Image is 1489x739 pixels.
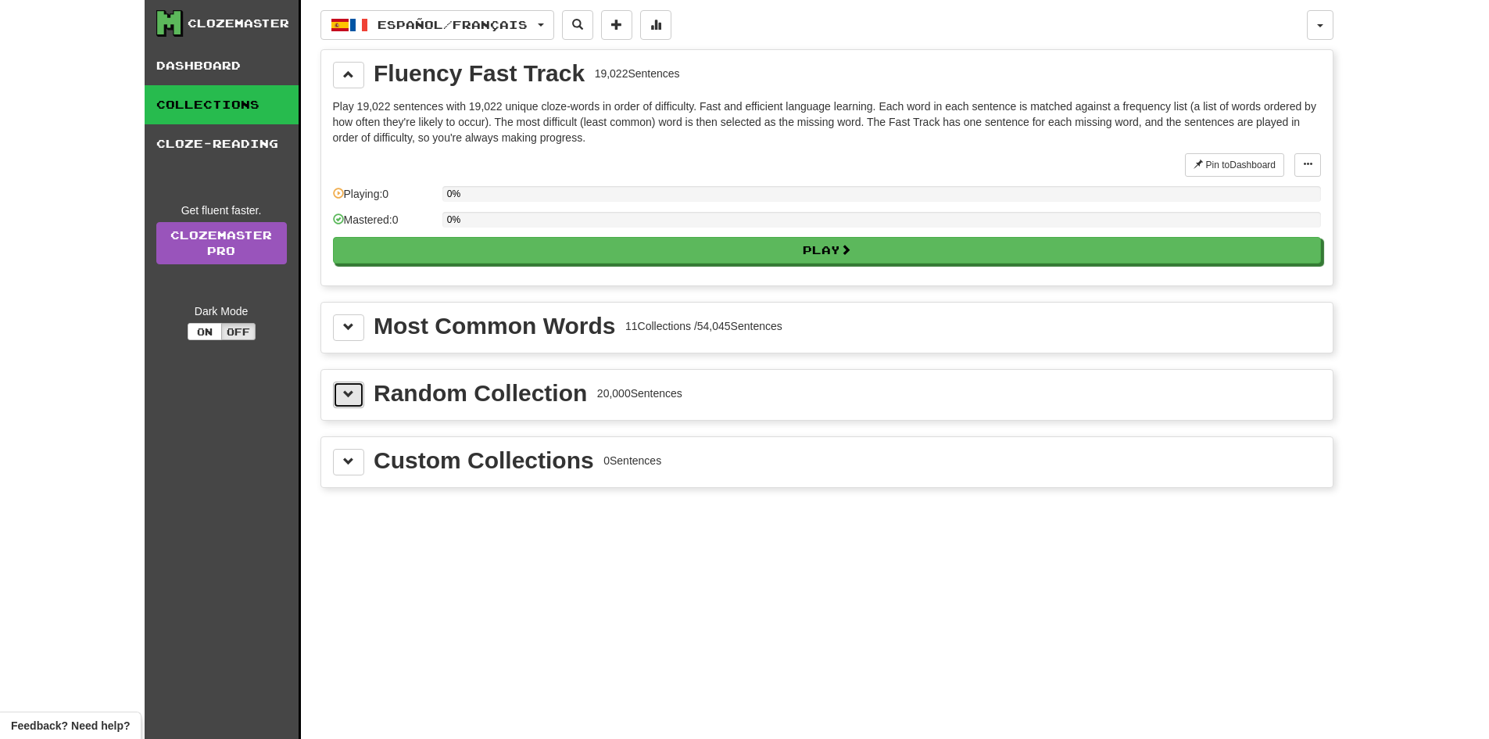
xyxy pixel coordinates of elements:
p: Play 19,022 sentences with 19,022 unique cloze-words in order of difficulty. Fast and efficient l... [333,99,1321,145]
div: Playing: 0 [333,186,435,212]
button: Search sentences [562,10,593,40]
div: Most Common Words [374,314,615,338]
a: ClozemasterPro [156,222,287,264]
div: Clozemaster [188,16,289,31]
a: Collections [145,85,299,124]
span: Open feedback widget [11,718,130,734]
button: On [188,323,222,340]
div: 20,000 Sentences [597,386,682,401]
div: 19,022 Sentences [595,66,680,81]
a: Cloze-Reading [145,124,299,163]
button: Pin toDashboard [1185,153,1284,177]
button: Add sentence to collection [601,10,632,40]
button: Play [333,237,1321,264]
div: Random Collection [374,382,587,405]
button: Español/Français [320,10,554,40]
button: More stats [640,10,671,40]
a: Dashboard [145,46,299,85]
span: Español / Français [378,18,528,31]
div: Get fluent faster. [156,203,287,218]
div: Custom Collections [374,449,594,472]
div: 11 Collections / 54,045 Sentences [625,318,782,334]
div: Dark Mode [156,303,287,319]
button: Off [221,323,256,340]
div: Mastered: 0 [333,212,435,238]
div: 0 Sentences [603,453,661,468]
div: Fluency Fast Track [374,62,585,85]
